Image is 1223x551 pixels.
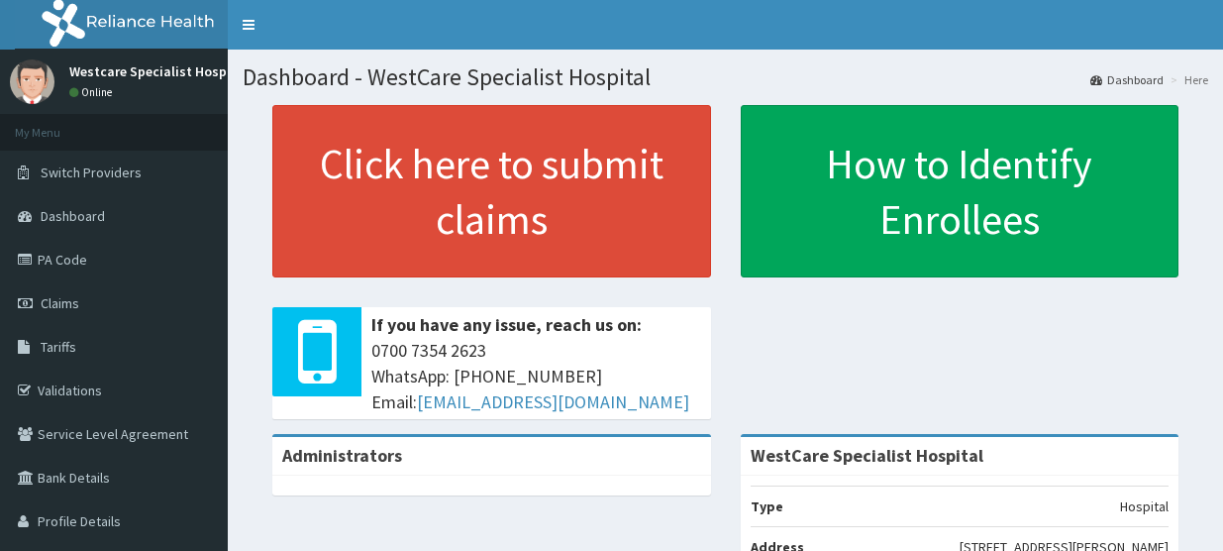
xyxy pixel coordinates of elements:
span: Dashboard [41,207,105,225]
a: Click here to submit claims [272,105,711,277]
span: Claims [41,294,79,312]
b: Type [751,497,783,515]
p: Westcare Specialist Hospital [69,64,249,78]
img: User Image [10,59,54,104]
strong: WestCare Specialist Hospital [751,444,983,467]
h1: Dashboard - WestCare Specialist Hospital [243,64,1208,90]
span: Tariffs [41,338,76,356]
li: Here [1166,71,1208,88]
span: Switch Providers [41,164,142,181]
a: How to Identify Enrollees [741,105,1179,277]
a: Online [69,85,117,99]
a: Dashboard [1090,71,1164,88]
p: Hospital [1120,496,1169,516]
a: [EMAIL_ADDRESS][DOMAIN_NAME] [417,390,689,413]
b: If you have any issue, reach us on: [371,313,642,336]
span: 0700 7354 2623 WhatsApp: [PHONE_NUMBER] Email: [371,338,701,414]
b: Administrators [282,444,402,467]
